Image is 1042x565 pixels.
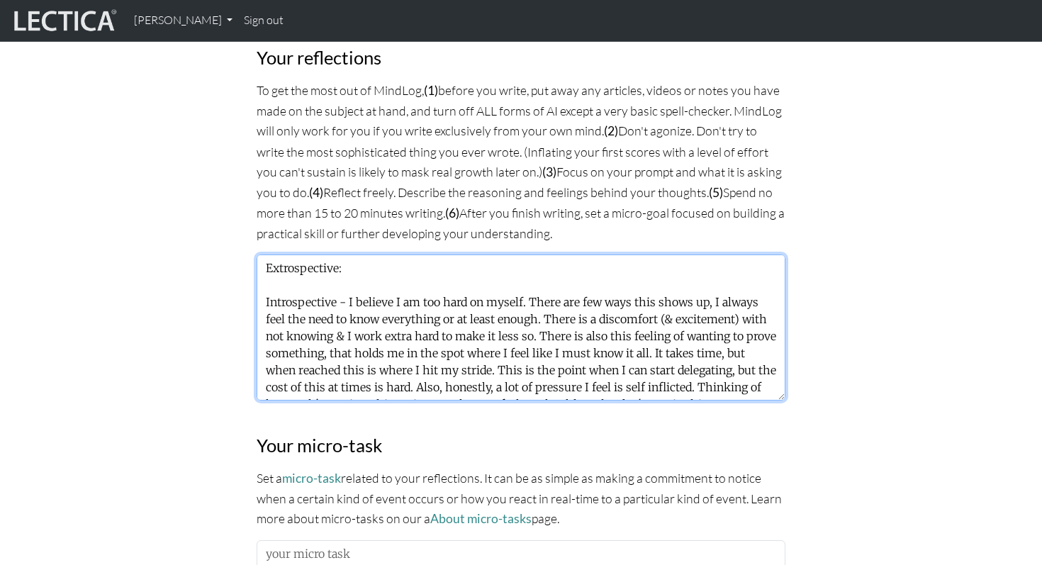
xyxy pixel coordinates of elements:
strong: (1) [424,83,438,98]
a: About micro-tasks [430,511,532,526]
h3: Your reflections [257,47,785,69]
strong: (3) [542,164,556,179]
a: [PERSON_NAME] [128,6,238,35]
strong: (6) [445,206,459,220]
a: Sign out [238,6,289,35]
strong: (2) [604,123,618,138]
img: lecticalive [11,7,117,34]
p: Set a related to your reflections. It can be as simple as making a commitment to notice when a ce... [257,468,785,529]
strong: (4) [309,185,323,200]
p: To get the most out of MindLog, before you write, put away any articles, videos or notes you have... [257,80,785,243]
a: micro-task [282,471,341,486]
h3: Your micro-task [257,435,785,457]
strong: (5) [709,185,723,200]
